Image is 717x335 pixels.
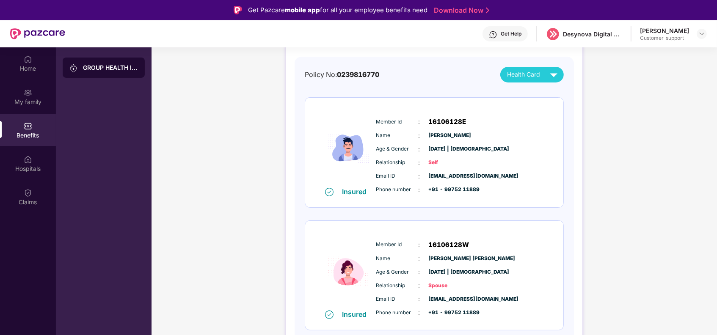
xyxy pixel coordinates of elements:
[376,241,418,249] span: Member Id
[323,109,374,187] img: icon
[376,172,418,180] span: Email ID
[428,295,471,303] span: [EMAIL_ADDRESS][DOMAIN_NAME]
[418,240,420,250] span: :
[547,28,559,40] img: logo%20(5).png
[428,159,471,167] span: Self
[418,294,420,304] span: :
[418,308,420,317] span: :
[10,28,65,39] img: New Pazcare Logo
[376,145,418,153] span: Age & Gender
[418,145,420,154] span: :
[546,67,561,82] img: svg+xml;base64,PHN2ZyB4bWxucz0iaHR0cDovL3d3dy53My5vcmcvMjAwMC9zdmciIHZpZXdCb3g9IjAgMCAyNCAyNCIgd2...
[563,30,622,38] div: Desynova Digital private limited
[698,30,705,37] img: svg+xml;base64,PHN2ZyBpZD0iRHJvcGRvd24tMzJ4MzIiIHhtbG5zPSJodHRwOi8vd3d3LnczLm9yZy8yMDAwL3N2ZyIgd2...
[418,158,420,167] span: :
[305,69,379,80] div: Policy No:
[376,159,418,167] span: Relationship
[24,55,32,63] img: svg+xml;base64,PHN2ZyBpZD0iSG9tZSIgeG1sbnM9Imh0dHA6Ly93d3cudzMub3JnLzIwMDAvc3ZnIiB3aWR0aD0iMjAiIG...
[376,132,418,140] span: Name
[418,254,420,263] span: :
[418,185,420,195] span: :
[376,186,418,194] span: Phone number
[376,282,418,290] span: Relationship
[501,30,521,37] div: Get Help
[418,281,420,290] span: :
[428,255,471,263] span: [PERSON_NAME] [PERSON_NAME]
[428,132,471,140] span: [PERSON_NAME]
[24,122,32,130] img: svg+xml;base64,PHN2ZyBpZD0iQmVuZWZpdHMiIHhtbG5zPSJodHRwOi8vd3d3LnczLm9yZy8yMDAwL3N2ZyIgd2lkdGg9Ij...
[428,240,469,250] span: 16106128W
[640,35,689,41] div: Customer_support
[428,145,471,153] span: [DATE] | [DEMOGRAPHIC_DATA]
[418,267,420,277] span: :
[234,6,242,14] img: Logo
[376,295,418,303] span: Email ID
[428,268,471,276] span: [DATE] | [DEMOGRAPHIC_DATA]
[83,63,138,72] div: GROUP HEALTH INSURANCE
[418,117,420,126] span: :
[418,172,420,181] span: :
[24,189,32,197] img: svg+xml;base64,PHN2ZyBpZD0iQ2xhaW0iIHhtbG5zPSJodHRwOi8vd3d3LnczLm9yZy8yMDAwL3N2ZyIgd2lkdGg9IjIwIi...
[418,131,420,140] span: :
[376,268,418,276] span: Age & Gender
[500,67,564,82] button: Health Card
[428,186,471,194] span: +91 - 99752 11889
[489,30,497,39] img: svg+xml;base64,PHN2ZyBpZD0iSGVscC0zMngzMiIgeG1sbnM9Imh0dHA6Ly93d3cudzMub3JnLzIwMDAvc3ZnIiB3aWR0aD...
[285,6,320,14] strong: mobile app
[376,255,418,263] span: Name
[325,310,334,319] img: svg+xml;base64,PHN2ZyB4bWxucz0iaHR0cDovL3d3dy53My5vcmcvMjAwMC9zdmciIHdpZHRoPSIxNiIgaGVpZ2h0PSIxNi...
[640,27,689,35] div: [PERSON_NAME]
[486,6,489,15] img: Stroke
[248,5,427,15] div: Get Pazcare for all your employee benefits need
[24,88,32,97] img: svg+xml;base64,PHN2ZyB3aWR0aD0iMjAiIGhlaWdodD0iMjAiIHZpZXdCb3g9IjAgMCAyMCAyMCIgZmlsbD0ibm9uZSIgeG...
[69,64,78,72] img: svg+xml;base64,PHN2ZyB3aWR0aD0iMjAiIGhlaWdodD0iMjAiIHZpZXdCb3g9IjAgMCAyMCAyMCIgZmlsbD0ibm9uZSIgeG...
[428,282,471,290] span: Spouse
[507,70,540,80] span: Health Card
[434,6,487,15] a: Download Now
[342,187,372,196] div: Insured
[342,310,372,319] div: Insured
[337,71,379,79] span: 0239816770
[376,118,418,126] span: Member Id
[428,172,471,180] span: [EMAIL_ADDRESS][DOMAIN_NAME]
[24,155,32,164] img: svg+xml;base64,PHN2ZyBpZD0iSG9zcGl0YWxzIiB4bWxucz0iaHR0cDovL3d3dy53My5vcmcvMjAwMC9zdmciIHdpZHRoPS...
[428,309,471,317] span: +91 - 99752 11889
[428,117,466,127] span: 16106128E
[325,188,334,196] img: svg+xml;base64,PHN2ZyB4bWxucz0iaHR0cDovL3d3dy53My5vcmcvMjAwMC9zdmciIHdpZHRoPSIxNiIgaGVpZ2h0PSIxNi...
[376,309,418,317] span: Phone number
[323,232,374,310] img: icon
